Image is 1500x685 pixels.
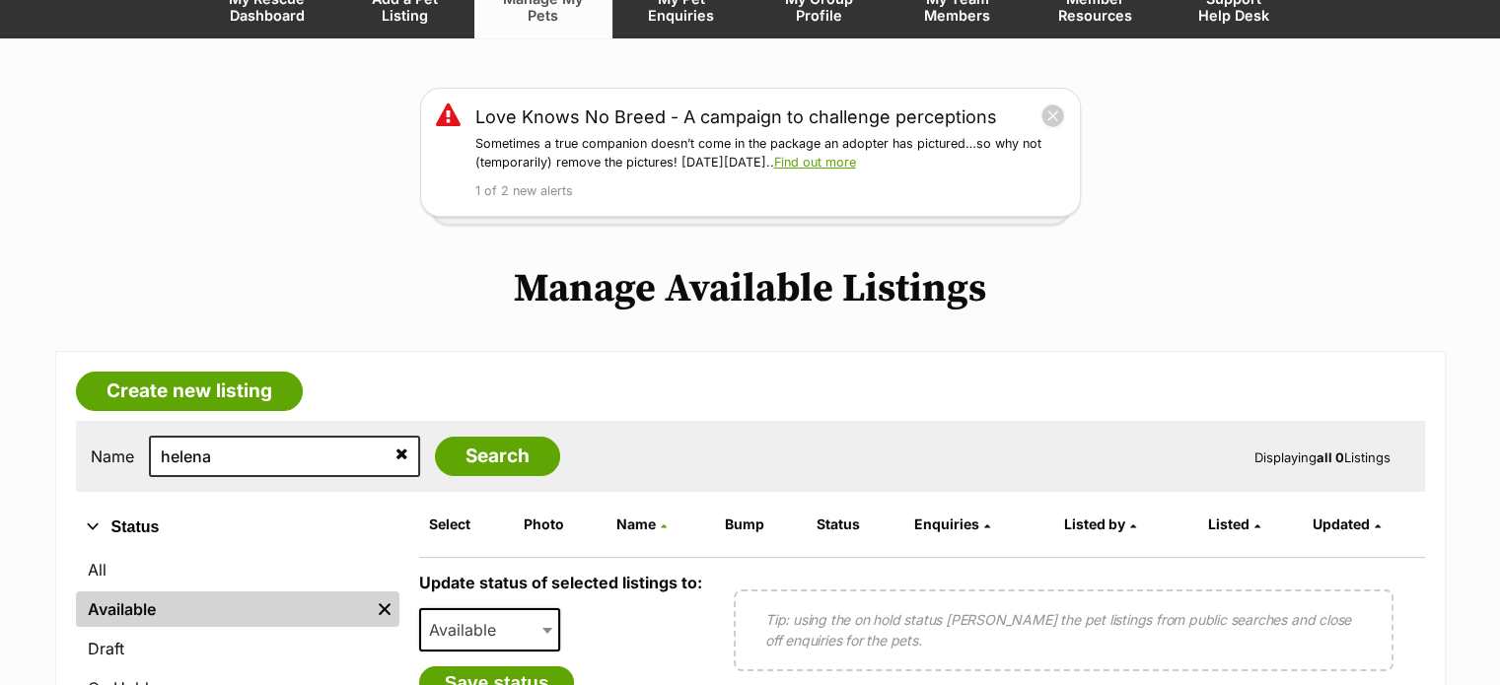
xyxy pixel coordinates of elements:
[1313,515,1381,532] a: Updated
[435,437,560,476] input: Search
[475,135,1065,172] p: Sometimes a true companion doesn’t come in the package an adopter has pictured…so why not (tempor...
[1064,515,1125,532] span: Listed by
[1254,449,1391,465] span: Displaying Listings
[809,509,904,540] th: Status
[1208,515,1260,532] a: Listed
[765,609,1362,651] p: Tip: using the on hold status [PERSON_NAME] the pet listings from public searches and close off e...
[1064,515,1136,532] a: Listed by
[616,515,656,532] span: Name
[1313,515,1370,532] span: Updated
[475,103,997,130] a: Love Knows No Breed - A campaign to challenge perceptions
[1208,515,1250,532] span: Listed
[774,155,856,170] a: Find out more
[76,514,399,540] button: Status
[717,509,807,540] th: Bump
[419,608,561,651] span: Available
[76,591,370,627] a: Available
[1040,103,1065,128] button: close
[616,515,667,532] a: Name
[914,515,979,532] span: translation missing: en.admin.listings.index.attributes.enquiries
[475,182,1065,201] p: 1 of 2 new alerts
[419,573,702,592] label: Update status of selected listings to:
[914,515,990,532] a: Enquiries
[76,631,399,666] a: Draft
[370,591,399,627] a: Remove filter
[516,509,607,540] th: Photo
[91,447,134,465] label: Name
[421,616,516,644] span: Available
[421,509,514,540] th: Select
[1317,449,1344,465] strong: all 0
[76,552,399,587] a: All
[76,372,303,411] a: Create new listing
